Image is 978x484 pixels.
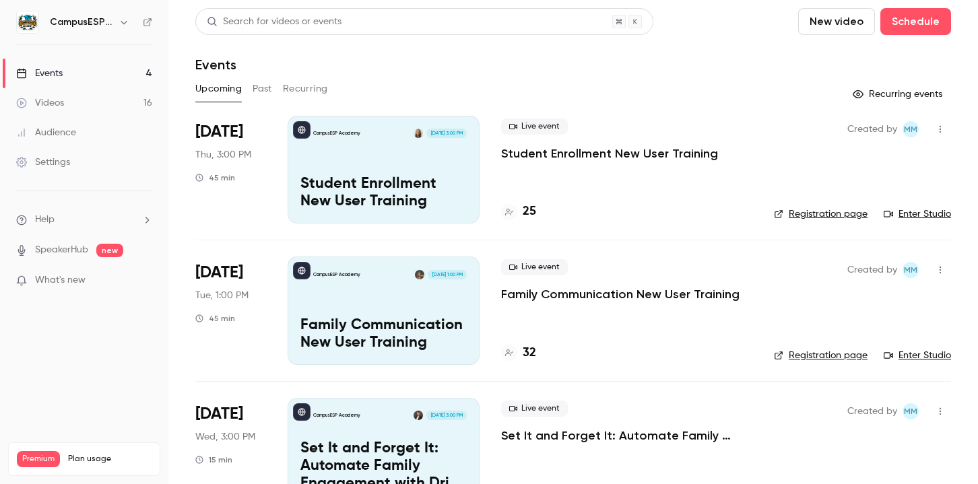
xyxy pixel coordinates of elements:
[774,207,868,221] a: Registration page
[501,427,752,444] a: Set It and Forget It: Automate Family Engagement with Drip Text Messages
[904,121,917,137] span: MM
[96,244,123,257] span: new
[884,349,951,362] a: Enter Studio
[904,403,917,419] span: MM
[283,78,328,100] button: Recurring
[17,11,38,33] img: CampusESP Academy
[847,121,897,137] span: Created by
[300,176,467,211] p: Student Enrollment New User Training
[16,67,63,80] div: Events
[195,172,235,183] div: 45 min
[847,403,897,419] span: Created by
[195,289,249,302] span: Tue, 1:00 PM
[903,403,919,419] span: Mairin Matthews
[501,203,536,221] a: 25
[501,401,568,417] span: Live event
[195,313,235,324] div: 45 min
[847,83,951,105] button: Recurring events
[288,256,480,364] a: Family Communication New User TrainingCampusESP AcademyMira Gandhi[DATE] 1:00 PMFamily Communicat...
[313,130,360,137] p: CampusESP Academy
[880,8,951,35] button: Schedule
[501,344,536,362] a: 32
[501,259,568,275] span: Live event
[847,262,897,278] span: Created by
[426,129,466,138] span: [DATE] 3:00 PM
[195,454,232,465] div: 15 min
[17,451,60,467] span: Premium
[903,262,919,278] span: Mairin Matthews
[16,126,76,139] div: Audience
[414,129,423,138] img: Mairin Matthews
[428,270,466,279] span: [DATE] 1:00 PM
[798,8,875,35] button: New video
[16,213,152,227] li: help-dropdown-opener
[195,116,266,223] div: Sep 18 Thu, 3:00 PM (America/New York)
[501,145,718,162] a: Student Enrollment New User Training
[313,412,360,419] p: CampusESP Academy
[904,262,917,278] span: MM
[68,454,152,464] span: Plan usage
[195,256,266,364] div: Sep 23 Tue, 1:00 PM (America/New York)
[195,78,242,100] button: Upcoming
[35,213,55,227] span: Help
[313,271,360,278] p: CampusESP Academy
[35,273,86,287] span: What's new
[415,270,424,279] img: Mira Gandhi
[253,78,272,100] button: Past
[903,121,919,137] span: Mairin Matthews
[136,275,152,287] iframe: Noticeable Trigger
[195,262,243,283] span: [DATE]
[523,203,536,221] h4: 25
[523,344,536,362] h4: 32
[50,15,113,29] h6: CampusESP Academy
[207,15,341,29] div: Search for videos or events
[195,57,236,73] h1: Events
[195,121,243,143] span: [DATE]
[884,207,951,221] a: Enter Studio
[195,403,243,425] span: [DATE]
[288,116,480,223] a: Student Enrollment New User TrainingCampusESP AcademyMairin Matthews[DATE] 3:00 PMStudent Enrollm...
[195,148,251,162] span: Thu, 3:00 PM
[501,286,740,302] a: Family Communication New User Training
[426,411,466,420] span: [DATE] 3:00 PM
[774,349,868,362] a: Registration page
[35,243,88,257] a: SpeakerHub
[501,118,568,135] span: Live event
[16,155,70,169] div: Settings
[195,430,255,444] span: Wed, 3:00 PM
[300,317,467,352] p: Family Communication New User Training
[414,411,423,420] img: Rebecca McCrory
[16,96,64,110] div: Videos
